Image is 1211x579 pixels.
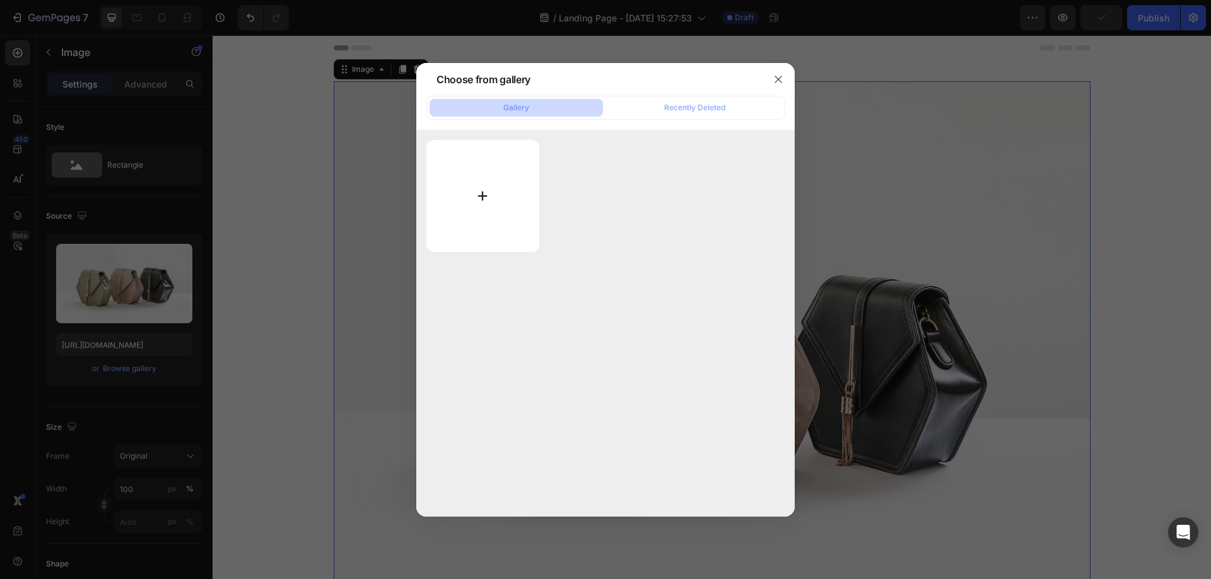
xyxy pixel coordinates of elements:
button: Recently Deleted [608,99,781,117]
div: Gallery [503,102,529,113]
div: Image [137,28,164,40]
div: Recently Deleted [664,102,725,113]
button: Gallery [430,99,603,117]
div: Open Intercom Messenger [1168,517,1198,547]
div: Choose from gallery [436,72,530,87]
